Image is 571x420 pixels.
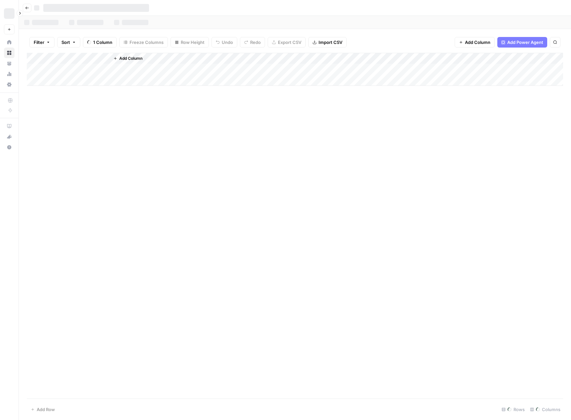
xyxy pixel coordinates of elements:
[211,37,237,48] button: Undo
[4,79,15,90] a: Settings
[119,37,168,48] button: Freeze Columns
[4,121,15,131] a: AirOps Academy
[455,37,495,48] button: Add Column
[497,37,547,48] button: Add Power Agent
[4,142,15,153] button: Help + Support
[507,39,543,46] span: Add Power Agent
[278,39,301,46] span: Export CSV
[222,39,233,46] span: Undo
[4,48,15,58] a: Browse
[308,37,347,48] button: Import CSV
[29,37,55,48] button: Filter
[240,37,265,48] button: Redo
[27,404,59,415] button: Add Row
[4,37,15,48] a: Home
[319,39,342,46] span: Import CSV
[61,39,70,46] span: Sort
[250,39,261,46] span: Redo
[499,404,527,415] div: Rows
[4,69,15,79] a: Usage
[465,39,490,46] span: Add Column
[83,37,117,48] button: 1 Column
[268,37,306,48] button: Export CSV
[181,39,205,46] span: Row Height
[4,132,14,142] div: What's new?
[37,406,55,413] span: Add Row
[4,58,15,69] a: Your Data
[119,55,142,61] span: Add Column
[130,39,164,46] span: Freeze Columns
[111,54,145,63] button: Add Column
[93,39,112,46] span: 1 Column
[34,39,44,46] span: Filter
[4,131,15,142] button: What's new?
[171,37,209,48] button: Row Height
[527,404,563,415] div: Columns
[57,37,80,48] button: Sort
